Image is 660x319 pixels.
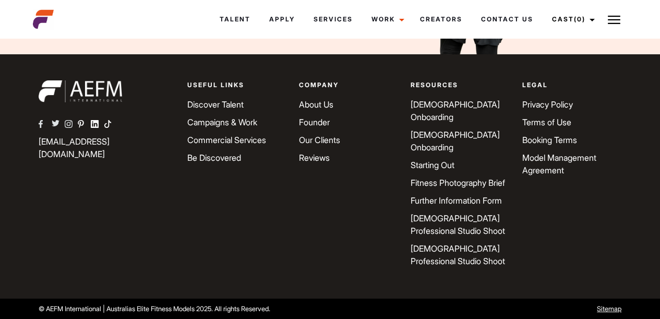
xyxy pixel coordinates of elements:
a: Sitemap [597,305,621,313]
a: Work [362,5,411,33]
p: Useful Links [187,80,286,90]
a: Services [304,5,362,33]
a: AEFM Pinterest [78,119,91,131]
a: Fitness Photography Brief [411,178,505,188]
a: [DEMOGRAPHIC_DATA] Onboarding [411,129,500,152]
a: Model Management Agreement [522,152,596,175]
a: Apply [260,5,304,33]
a: Commercial Services [187,135,266,145]
a: [DEMOGRAPHIC_DATA] Professional Studio Shoot [411,243,505,266]
p: © AEFM International | Australias Elite Fitness Models 2025. All rights Reserved. [39,304,374,314]
a: AEFM Instagram [65,119,78,131]
a: Cast(0) [543,5,601,33]
a: AEFM TikTok [104,119,117,131]
a: AEFM Facebook [39,119,52,131]
a: Starting Out [411,160,454,170]
img: aefm-brand-22-white.png [39,80,122,102]
a: Be Discovered [187,152,241,163]
a: Further Information Form [411,195,502,206]
a: Founder [299,117,330,127]
a: AEFM Linkedin [91,119,104,131]
a: Contact Us [472,5,543,33]
a: Discover Talent [187,99,244,110]
a: About Us [299,99,333,110]
p: Legal [522,80,621,90]
a: Privacy Policy [522,99,573,110]
p: Resources [411,80,510,90]
a: [DEMOGRAPHIC_DATA] Onboarding [411,99,500,122]
a: Reviews [299,152,330,163]
img: cropped-aefm-brand-fav-22-square.png [33,9,54,30]
a: [DEMOGRAPHIC_DATA] Professional Studio Shoot [411,213,505,236]
a: Campaigns & Work [187,117,257,127]
a: [EMAIL_ADDRESS][DOMAIN_NAME] [39,136,110,159]
p: Company [299,80,398,90]
a: Our Clients [299,135,340,145]
img: Burger icon [608,14,620,26]
a: Talent [210,5,260,33]
a: AEFM Twitter [52,119,65,131]
a: Booking Terms [522,135,577,145]
a: Creators [411,5,472,33]
span: (0) [574,15,585,23]
a: Terms of Use [522,117,571,127]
